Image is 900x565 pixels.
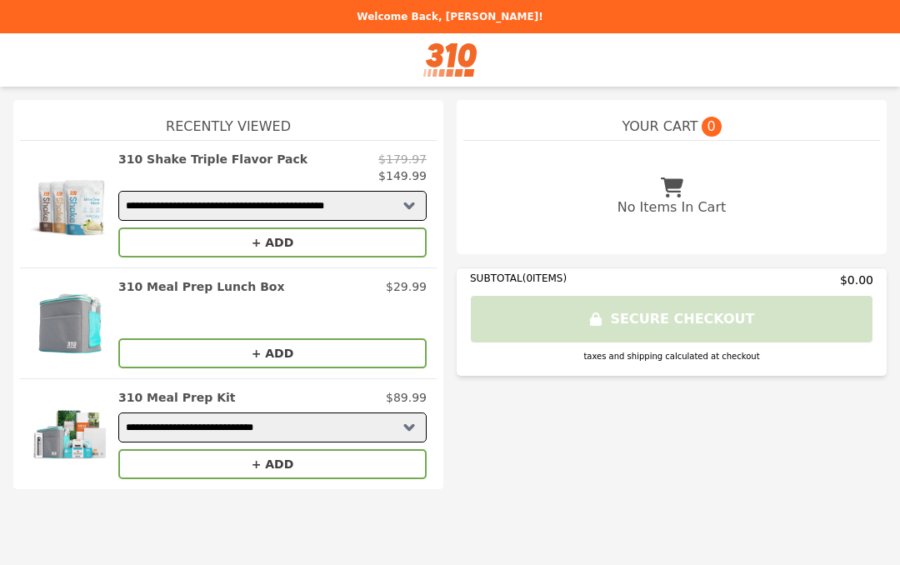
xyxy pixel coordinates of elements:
span: ( 0 ITEMS) [522,272,567,284]
button: + ADD [118,338,427,368]
img: 310 Shake Triple Flavor Pack [30,151,110,257]
h2: 310 Meal Prep Kit [118,389,236,406]
button: + ADD [118,449,427,479]
span: 0 [702,117,722,137]
span: SUBTOTAL [470,272,522,284]
img: Brand Logo [423,43,477,77]
button: + ADD [118,227,427,257]
h2: 310 Shake Triple Flavor Pack [118,151,307,167]
span: $0.00 [840,272,873,288]
select: Select a product variant [118,412,427,442]
span: YOUR CART [622,117,697,137]
p: $149.99 [378,167,427,184]
p: $89.99 [386,389,427,406]
h1: Recently Viewed [20,100,437,140]
p: No Items In Cart [617,197,726,217]
h2: 310 Meal Prep Lunch Box [118,278,285,295]
p: $179.97 [378,151,427,167]
img: 310 Meal Prep Kit [30,389,110,479]
select: Select a product variant [118,191,427,221]
p: Welcome Back, [PERSON_NAME]! [10,10,890,23]
img: 310 Meal Prep Lunch Box [30,278,110,368]
p: $29.99 [386,278,427,295]
div: taxes and shipping calculated at checkout [470,350,873,362]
